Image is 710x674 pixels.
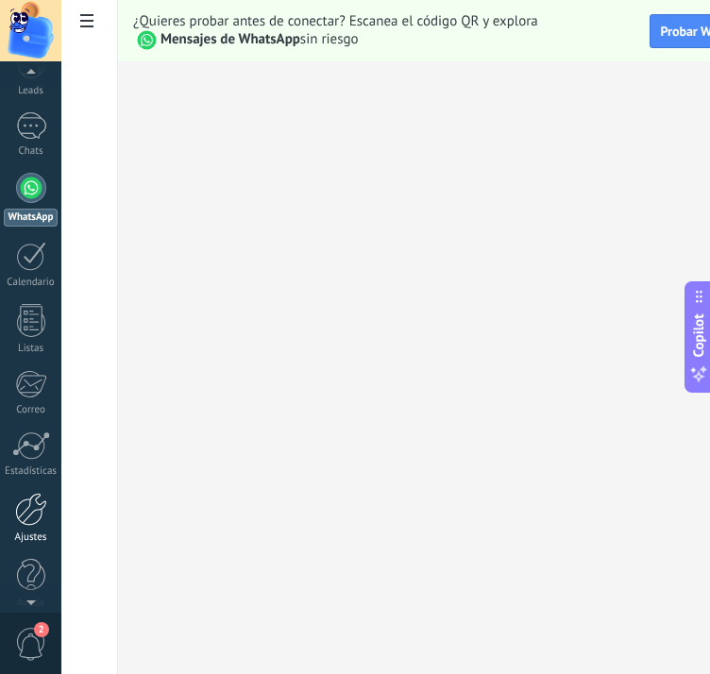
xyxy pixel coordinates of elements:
div: Leads [4,85,59,97]
span: 2 [34,622,49,637]
div: WhatsApp [4,209,58,227]
div: Ajustes [4,531,59,544]
div: Listas [4,343,59,355]
div: Estadísticas [4,465,59,478]
strong: Mensajes de WhatsApp [161,30,300,48]
span: ¿Quieres probar antes de conectar? Escanea el código QR y explora sin riesgo [133,12,634,50]
div: Calendario [4,277,59,289]
div: Chats [4,145,59,158]
span: Copilot [689,314,708,358]
div: Correo [4,404,59,416]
